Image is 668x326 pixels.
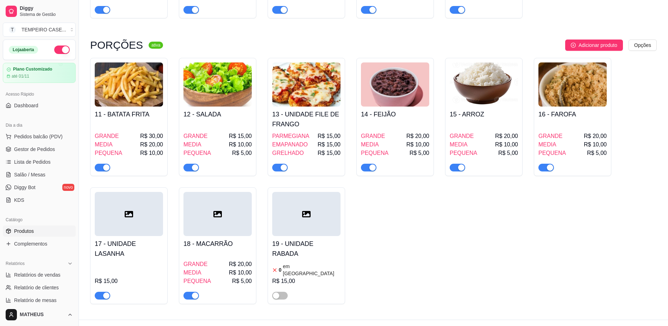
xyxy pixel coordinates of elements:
[14,146,55,153] span: Gestor de Pedidos
[629,40,657,51] button: Opções
[12,73,29,79] article: até 01/11
[95,149,122,157] span: PEQUENA
[6,261,25,266] span: Relatórios
[361,149,388,157] span: PEQUENA
[183,268,201,277] span: MEDIA
[538,149,566,157] span: PEQUENA
[183,109,252,119] h4: 12 - SALADA
[21,26,66,33] div: TEMPEIRO CASE ...
[14,271,61,278] span: Relatórios de vendas
[183,62,252,107] img: product-image
[450,149,477,157] span: PEQUENA
[183,260,207,268] span: GRANDE
[20,312,64,318] span: MATHEUS
[14,184,36,191] span: Diggy Bot
[14,158,51,165] span: Lista de Pedidos
[3,269,76,280] a: Relatórios de vendas
[229,268,252,277] span: R$ 10,00
[183,140,201,149] span: MEDIA
[14,197,24,204] span: KDS
[3,131,76,142] button: Pedidos balcão (PDV)
[3,295,76,306] a: Relatório de mesas
[229,260,252,268] span: R$ 20,00
[538,109,607,119] h4: 16 - FAROFA
[232,149,252,157] span: R$ 5,00
[450,132,474,140] span: GRANDE
[14,133,63,140] span: Pedidos balcão (PDV)
[229,140,252,149] span: R$ 10,00
[361,132,385,140] span: GRANDE
[571,43,576,48] span: plus-circle
[140,140,163,149] span: R$ 20,00
[272,239,341,259] h4: 19 - UNIDADE RABADA
[14,297,57,304] span: Relatório de mesas
[140,149,163,157] span: R$ 10,00
[318,149,341,157] span: R$ 15,00
[3,63,76,83] a: Plano Customizadoaté 01/11
[14,102,38,109] span: Dashboard
[318,140,341,149] span: R$ 15,00
[272,62,341,107] img: product-image
[14,171,45,178] span: Salão / Mesas
[95,277,163,285] div: R$ 15,00
[495,140,518,149] span: R$ 10,00
[584,132,607,140] span: R$ 20,00
[14,284,59,291] span: Relatório de clientes
[406,140,429,149] span: R$ 10,00
[229,132,252,140] span: R$ 15,00
[3,214,76,225] div: Catálogo
[3,238,76,249] a: Complementos
[538,140,556,149] span: MEDIA
[95,140,113,149] span: MEDIA
[95,239,163,259] h4: 17 - UNIDADE LASANHA
[90,41,143,49] h3: PORÇÕES
[450,140,468,149] span: MEDIA
[579,41,617,49] span: Adicionar produto
[361,62,429,107] img: product-image
[279,266,282,273] article: 0
[54,46,70,54] button: Alterar Status
[3,100,76,111] a: Dashboard
[183,239,252,249] h4: 18 - MACARRÃO
[634,41,651,49] span: Opções
[9,46,38,54] div: Loja aberta
[232,277,252,285] span: R$ 5,00
[3,120,76,131] div: Dia a dia
[3,225,76,237] a: Produtos
[361,140,379,149] span: MEDIA
[149,42,163,49] sup: ativa
[3,89,76,100] div: Acesso Rápido
[3,306,76,323] button: MATHEUS
[272,132,310,140] span: PARMEGIANA
[95,132,119,140] span: GRANDE
[498,149,518,157] span: R$ 5,00
[565,40,623,51] button: Adicionar produto
[361,109,429,119] h4: 14 - FEIJÃO
[14,240,47,247] span: Complementos
[3,282,76,293] a: Relatório de clientes
[272,109,341,129] h4: 13 - UNIDADE FILE DE FRANGO
[283,263,341,277] article: em [GEOGRAPHIC_DATA]
[450,109,518,119] h4: 15 - ARROZ
[495,132,518,140] span: R$ 20,00
[20,5,73,12] span: Diggy
[587,149,607,157] span: R$ 5,00
[95,62,163,107] img: product-image
[272,277,341,285] div: R$ 15,00
[406,132,429,140] span: R$ 20,00
[140,132,163,140] span: R$ 30,00
[3,23,76,37] button: Select a team
[20,12,73,17] span: Sistema de Gestão
[183,149,211,157] span: PEQUENA
[9,26,16,33] span: T
[3,194,76,206] a: KDS
[3,3,76,20] a: DiggySistema de Gestão
[14,228,34,235] span: Produtos
[3,144,76,155] a: Gestor de Pedidos
[3,182,76,193] a: Diggy Botnovo
[538,132,562,140] span: GRANDE
[450,62,518,107] img: product-image
[3,156,76,168] a: Lista de Pedidos
[272,149,304,157] span: GRELHADO
[183,132,207,140] span: GRANDE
